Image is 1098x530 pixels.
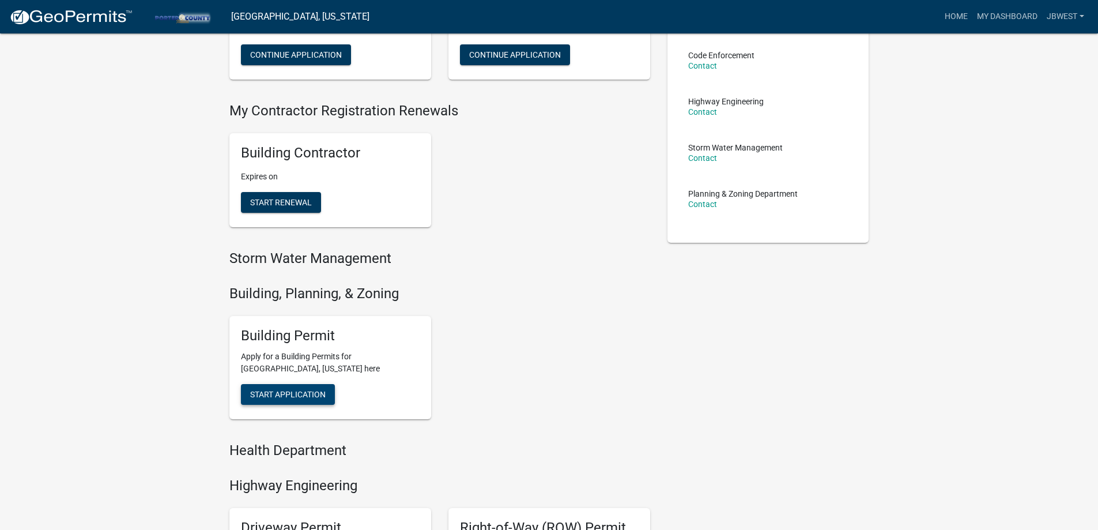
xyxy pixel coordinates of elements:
[229,250,650,267] h4: Storm Water Management
[241,328,420,344] h5: Building Permit
[688,190,798,198] p: Planning & Zoning Department
[241,44,351,65] button: Continue Application
[229,103,650,236] wm-registration-list-section: My Contractor Registration Renewals
[688,144,783,152] p: Storm Water Management
[688,61,717,70] a: Contact
[688,97,764,106] p: Highway Engineering
[142,9,222,24] img: Porter County, Indiana
[940,6,972,28] a: Home
[688,200,717,209] a: Contact
[229,442,650,459] h4: Health Department
[972,6,1042,28] a: My Dashboard
[250,390,326,399] span: Start Application
[460,44,570,65] button: Continue Application
[688,51,754,59] p: Code Enforcement
[688,107,717,116] a: Contact
[241,351,420,375] p: Apply for a Building Permits for [GEOGRAPHIC_DATA], [US_STATE] here
[241,192,321,213] button: Start Renewal
[241,171,420,183] p: Expires on
[241,384,335,405] button: Start Application
[231,7,369,27] a: [GEOGRAPHIC_DATA], [US_STATE]
[229,478,650,494] h4: Highway Engineering
[250,198,312,207] span: Start Renewal
[1042,6,1089,28] a: jbwest
[229,285,650,302] h4: Building, Planning, & Zoning
[241,145,420,161] h5: Building Contractor
[229,103,650,119] h4: My Contractor Registration Renewals
[688,153,717,163] a: Contact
